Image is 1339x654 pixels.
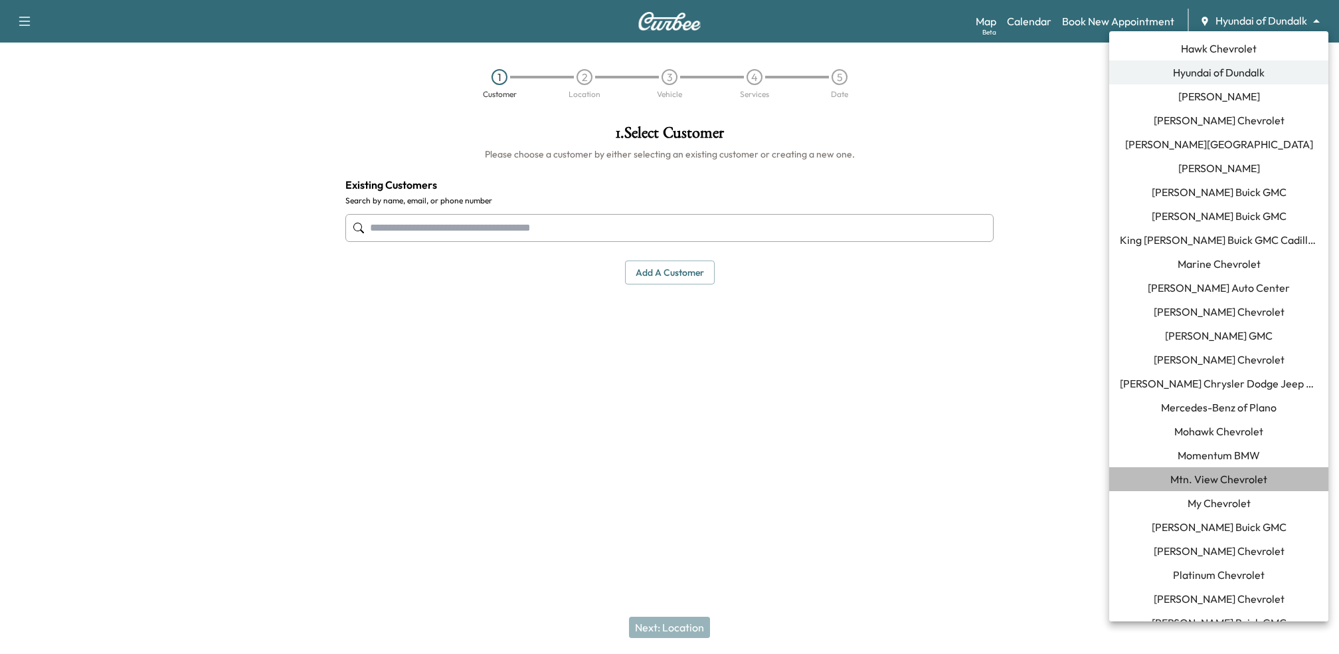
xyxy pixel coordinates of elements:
[1161,399,1277,415] span: Mercedes-Benz of Plano
[1178,447,1260,463] span: Momentum BMW
[1152,615,1287,631] span: [PERSON_NAME] Buick GMC
[1181,41,1257,56] span: Hawk Chevrolet
[1154,591,1285,607] span: [PERSON_NAME] Chevrolet
[1178,88,1260,104] span: [PERSON_NAME]
[1120,232,1318,248] span: King [PERSON_NAME] Buick GMC Cadillac
[1152,184,1287,200] span: [PERSON_NAME] Buick GMC
[1154,352,1285,368] span: [PERSON_NAME] Chevrolet
[1165,328,1273,344] span: [PERSON_NAME] GMC
[1188,495,1251,511] span: My Chevrolet
[1178,256,1261,272] span: Marine Chevrolet
[1174,423,1263,439] span: Mohawk Chevrolet
[1173,567,1265,583] span: Platinum Chevrolet
[1170,471,1267,487] span: Mtn. View Chevrolet
[1154,543,1285,559] span: [PERSON_NAME] Chevrolet
[1148,280,1290,296] span: [PERSON_NAME] Auto Center
[1178,160,1260,176] span: [PERSON_NAME]
[1154,112,1285,128] span: [PERSON_NAME] Chevrolet
[1152,519,1287,535] span: [PERSON_NAME] Buick GMC
[1154,304,1285,320] span: [PERSON_NAME] Chevrolet
[1152,208,1287,224] span: [PERSON_NAME] Buick GMC
[1125,136,1313,152] span: [PERSON_NAME][GEOGRAPHIC_DATA]
[1173,64,1265,80] span: Hyundai of Dundalk
[1120,376,1318,391] span: [PERSON_NAME] Chrysler Dodge Jeep RAM of [GEOGRAPHIC_DATA]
